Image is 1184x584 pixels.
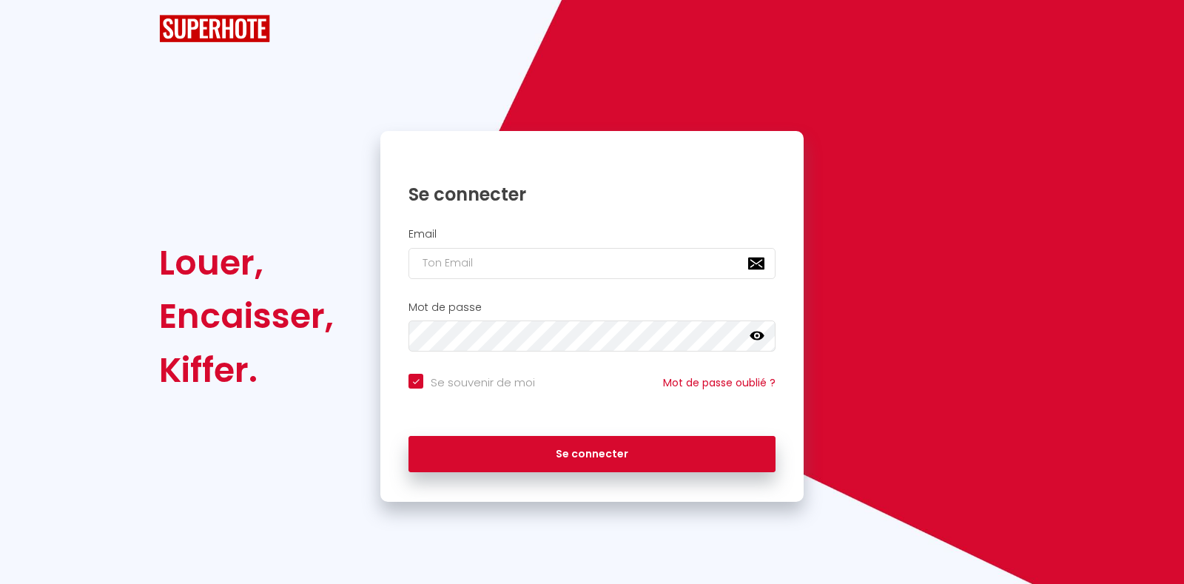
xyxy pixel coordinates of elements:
h1: Se connecter [408,183,776,206]
div: Kiffer. [159,343,334,397]
img: SuperHote logo [159,15,270,42]
div: Encaisser, [159,289,334,343]
button: Se connecter [408,436,776,473]
h2: Mot de passe [408,301,776,314]
input: Ton Email [408,248,776,279]
div: Louer, [159,236,334,289]
a: Mot de passe oublié ? [663,375,776,390]
h2: Email [408,228,776,241]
